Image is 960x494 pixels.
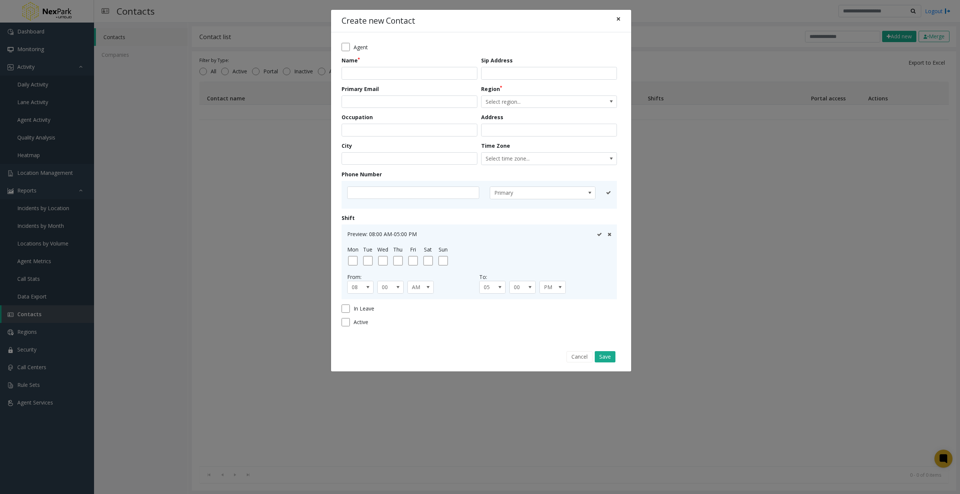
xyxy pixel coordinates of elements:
span: Agent [354,43,368,51]
span: AM [408,281,428,293]
span: 08 [348,281,368,293]
div: From: [347,273,479,281]
span: Select region... [482,96,589,108]
span: PM [540,281,560,293]
label: Sat [424,245,432,253]
span: Select time zone... [482,153,589,165]
span: × [616,14,621,24]
span: Preview: 08:00 AM-05:00 PM [347,230,417,238]
span: 00 [510,281,530,293]
h4: Create new Contact [342,15,415,27]
span: 05 [480,281,500,293]
span: NO DATA FOUND [481,95,617,108]
label: Phone Number [342,170,382,178]
label: Shift [342,214,355,222]
label: Fri [410,245,416,253]
label: Mon [347,245,358,253]
label: City [342,142,352,150]
button: Save [595,351,615,362]
label: Sip Address [481,56,513,64]
label: Name [342,56,360,64]
button: Cancel [567,351,592,362]
div: To: [479,273,611,281]
label: Primary Email [342,85,379,93]
label: Tue [363,245,372,253]
span: Active [354,318,368,326]
label: Occupation [342,113,373,121]
button: Close [611,10,626,28]
label: Address [481,113,503,121]
span: In Leave [354,305,374,312]
label: Sun [439,245,448,253]
label: Thu [393,245,403,253]
label: Wed [377,245,388,253]
span: Primary [490,187,574,199]
span: 00 [378,281,398,293]
label: Region [481,85,502,93]
label: Time Zone [481,142,510,150]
